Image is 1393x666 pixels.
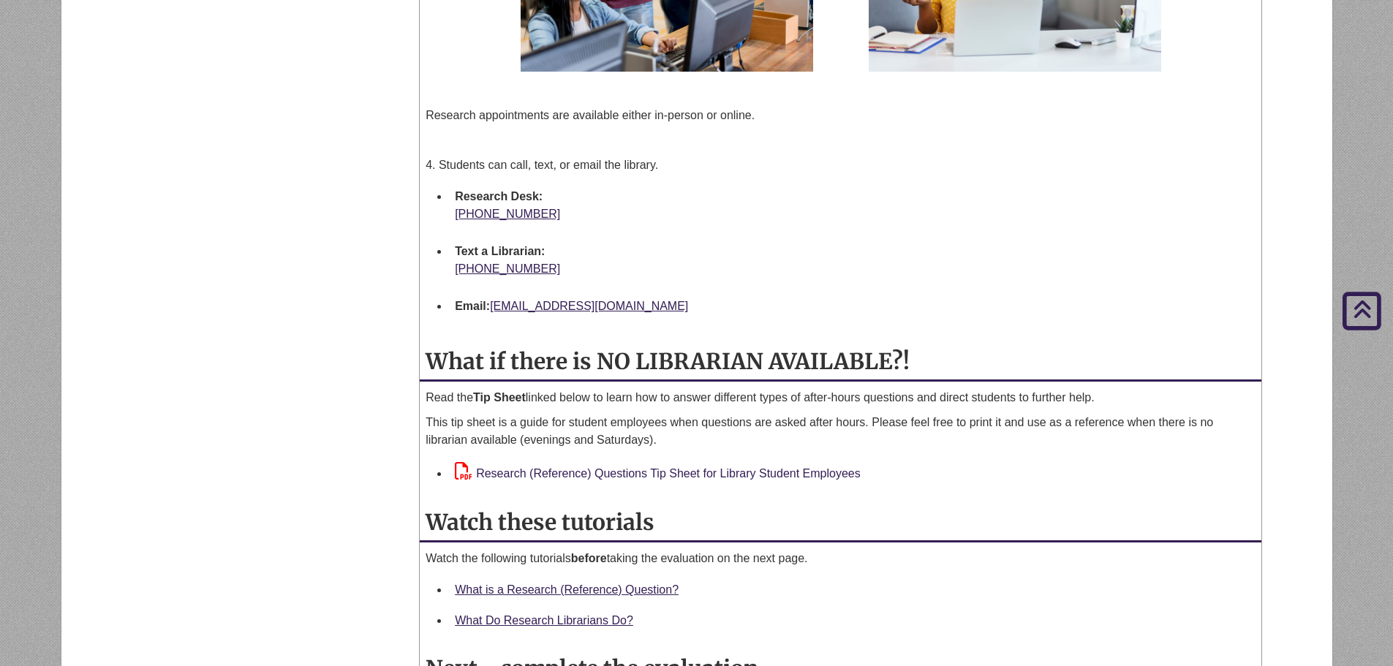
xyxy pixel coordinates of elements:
p: Research appointments are available either in-person or online. [426,107,1256,124]
p: This tip sheet is a guide for student employees when questions are asked after hours. Please feel... [426,414,1256,449]
a: [PHONE_NUMBER] [455,262,560,275]
a: [EMAIL_ADDRESS][DOMAIN_NAME] [490,300,688,312]
strong: Research Desk: [455,190,543,203]
a: What is a Research (Reference) Question? [455,583,679,596]
h2: Watch these tutorials [420,504,1261,542]
a: What Do Research Librarians Do? [455,614,633,627]
p: Watch the following tutorials taking the evaluation on the next page. [426,550,1256,567]
h2: What if there is NO LIBRARIAN AVAILABLE?! [420,343,1261,382]
a: Research (Reference) Questions Tip Sheet for Library Student Employees [455,467,861,480]
strong: Tip Sheet [473,391,526,404]
p: Read the linked below to learn how to answer different types of after-hours questions and direct ... [426,389,1256,406]
p: 4. Students can call, text, or email the library. [426,156,1256,174]
strong: Text a Librarian: [455,245,545,257]
strong: Email: [455,300,490,312]
a: [PHONE_NUMBER] [455,208,560,220]
a: Back to Top [1335,300,1389,319]
strong: before [571,552,607,564]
